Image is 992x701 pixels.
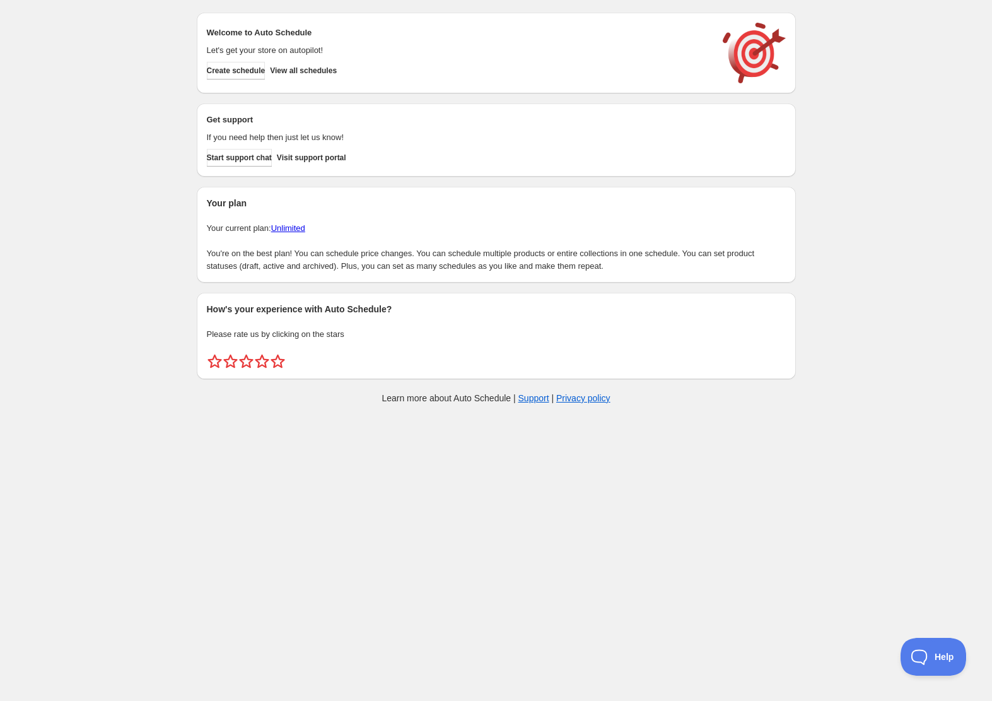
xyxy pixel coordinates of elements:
[207,44,710,57] p: Let's get your store on autopilot!
[207,66,266,76] span: Create schedule
[271,223,305,233] a: Unlimited
[901,638,967,676] iframe: Toggle Customer Support
[207,131,710,144] p: If you need help then just let us know!
[518,393,549,403] a: Support
[277,149,346,167] a: Visit support portal
[270,62,337,80] button: View all schedules
[207,328,786,341] p: Please rate us by clicking on the stars
[556,393,610,403] a: Privacy policy
[207,222,786,235] p: Your current plan:
[207,149,272,167] a: Start support chat
[207,247,786,273] p: You're on the best plan! You can schedule price changes. You can schedule multiple products or en...
[277,153,346,163] span: Visit support portal
[207,27,710,39] h2: Welcome to Auto Schedule
[207,62,266,80] button: Create schedule
[207,114,710,126] h2: Get support
[207,153,272,163] span: Start support chat
[207,303,786,315] h2: How's your experience with Auto Schedule?
[382,392,610,404] p: Learn more about Auto Schedule | |
[270,66,337,76] span: View all schedules
[207,197,786,209] h2: Your plan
